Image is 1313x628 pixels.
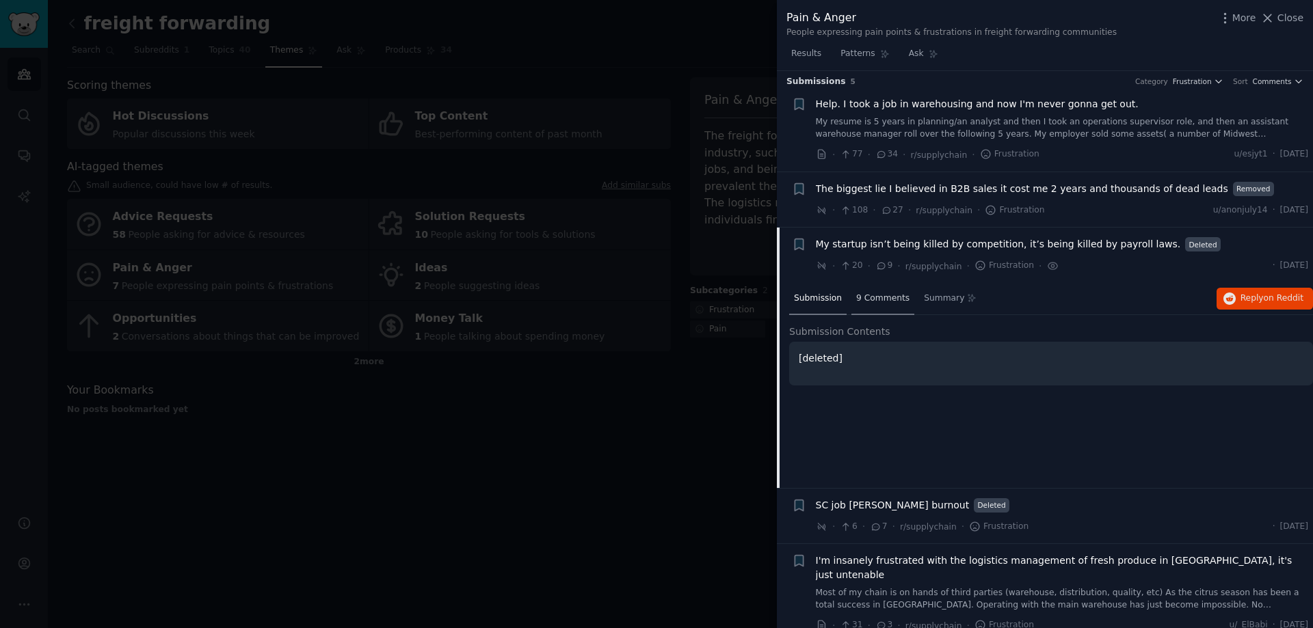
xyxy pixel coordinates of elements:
span: · [966,259,969,273]
span: Reply [1241,292,1303,305]
span: [DATE] [1280,148,1308,161]
span: · [908,203,911,217]
span: · [903,148,905,162]
span: 9 [875,260,892,272]
a: My resume is 5 years in planning/an analyst and then I took an operations supervisor role, and th... [816,116,1309,140]
span: · [972,148,974,162]
span: · [1273,204,1275,217]
span: Ask [909,48,924,60]
span: Deleted [1185,237,1221,251]
span: Results [791,48,821,60]
span: · [873,203,875,217]
a: SC job [PERSON_NAME] burnout [816,498,970,513]
span: r/supplychain [905,262,962,271]
a: Help. I took a job in warehousing and now I'm never gonna get out. [816,97,1139,111]
span: · [1273,260,1275,272]
span: Close [1277,11,1303,25]
button: Replyon Reddit [1217,288,1313,310]
span: Frustration [980,148,1039,161]
span: u/esjyt1 [1234,148,1268,161]
span: · [892,519,895,534]
span: · [832,519,835,534]
span: Submission s [786,76,846,88]
a: Ask [904,43,943,71]
span: 108 [840,204,868,217]
span: Frustration [985,204,1044,217]
a: Patterns [836,43,894,71]
span: · [868,148,871,162]
span: · [1039,259,1042,273]
span: Submission [794,292,842,305]
span: Comments [1253,77,1292,86]
span: · [832,203,835,217]
a: Results [786,43,826,71]
span: · [977,203,980,217]
div: People expressing pain points & frustrations in freight forwarding communities [786,27,1117,39]
span: Submission Contents [789,325,890,339]
span: · [832,259,835,273]
div: Pain & Anger [786,10,1117,27]
a: The biggest lie I believed in B2B sales it cost me 2 years and thousands of dead leads [816,182,1228,196]
span: 20 [840,260,862,272]
span: · [862,519,865,534]
span: [DATE] [1280,521,1308,533]
a: I'm insanely frustrated with the logistics management of fresh produce in [GEOGRAPHIC_DATA], it's... [816,554,1309,582]
a: Most of my chain is on hands of third parties (warehouse, distribution, quality, etc) As the citr... [816,587,1309,611]
span: · [832,148,835,162]
span: Removed [1233,182,1274,196]
span: 27 [881,204,903,217]
button: Comments [1253,77,1303,86]
span: · [1273,521,1275,533]
span: Frustration [1173,77,1212,86]
span: 7 [870,521,887,533]
span: on Reddit [1264,293,1303,303]
p: [deleted] [799,351,1303,366]
span: · [1273,148,1275,161]
span: Summary [924,292,964,305]
span: r/supplychain [911,150,968,160]
span: r/supplychain [916,206,972,215]
span: u/anonjuly14 [1213,204,1268,217]
a: My startup isn’t being killed by competition, it’s being killed by payroll laws. [816,237,1181,251]
button: Frustration [1173,77,1223,86]
span: 77 [840,148,862,161]
span: · [868,259,871,273]
button: More [1218,11,1256,25]
div: Category [1135,77,1168,86]
span: Patterns [840,48,875,60]
span: [DATE] [1280,204,1308,217]
button: Close [1260,11,1303,25]
span: · [897,259,900,273]
span: 9 Comments [856,292,910,305]
span: More [1232,11,1256,25]
span: 34 [875,148,898,161]
span: Frustration [974,260,1034,272]
span: · [961,519,964,534]
span: [DATE] [1280,260,1308,272]
span: Deleted [974,498,1009,513]
span: Frustration [969,521,1029,533]
span: r/supplychain [900,522,957,532]
span: 5 [851,77,856,85]
div: Sort [1233,77,1248,86]
span: 6 [840,521,857,533]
